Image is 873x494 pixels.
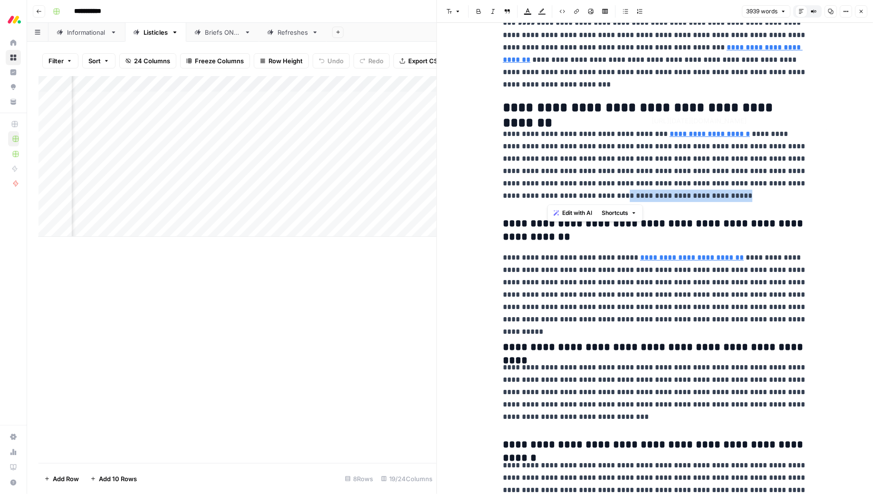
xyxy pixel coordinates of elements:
[408,56,442,66] span: Export CSV
[195,56,244,66] span: Freeze Columns
[598,207,641,219] button: Shortcuts
[119,53,176,68] button: 24 Columns
[144,28,168,37] div: Listicles
[205,28,240,37] div: Briefs ONLY
[42,53,78,68] button: Filter
[278,28,308,37] div: Refreshes
[6,65,21,80] a: Insights
[368,56,384,66] span: Redo
[134,56,170,66] span: 24 Columns
[550,207,596,219] button: Edit with AI
[562,209,592,217] span: Edit with AI
[67,28,106,37] div: Informational
[6,8,21,31] button: Workspace: Monday.com
[269,56,303,66] span: Row Height
[313,53,350,68] button: Undo
[341,471,377,486] div: 8 Rows
[6,429,21,445] a: Settings
[180,53,250,68] button: Freeze Columns
[746,7,777,16] span: 3939 words
[48,56,64,66] span: Filter
[186,23,259,42] a: Briefs ONLY
[393,53,448,68] button: Export CSV
[53,474,79,484] span: Add Row
[354,53,390,68] button: Redo
[6,50,21,65] a: Browse
[48,23,125,42] a: Informational
[6,94,21,109] a: Your Data
[259,23,326,42] a: Refreshes
[85,471,143,486] button: Add 10 Rows
[38,471,85,486] button: Add Row
[254,53,309,68] button: Row Height
[6,35,21,50] a: Home
[125,23,186,42] a: Listicles
[6,460,21,475] a: Learning Hub
[82,53,115,68] button: Sort
[377,471,437,486] div: 19/24 Columns
[88,56,101,66] span: Sort
[6,11,23,28] img: Monday.com Logo
[99,474,137,484] span: Add 10 Rows
[327,56,344,66] span: Undo
[6,445,21,460] a: Usage
[742,5,790,18] button: 3939 words
[6,475,21,490] button: Help + Support
[6,79,21,95] a: Opportunities
[602,209,628,217] span: Shortcuts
